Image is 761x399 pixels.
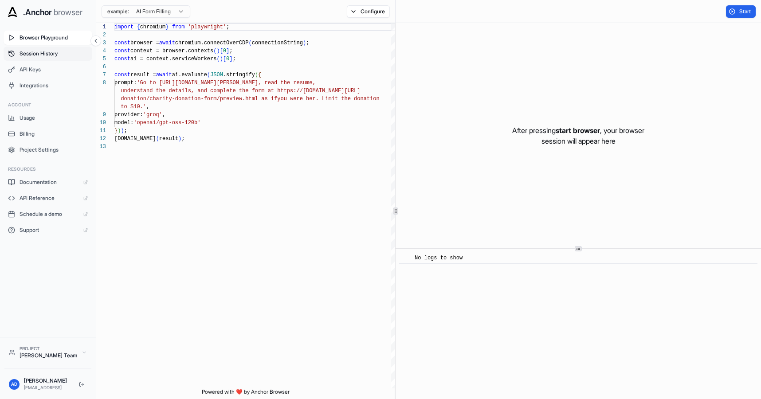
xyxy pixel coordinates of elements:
[130,48,213,54] span: context = browser.contexts
[146,104,149,110] span: ,
[172,24,185,30] span: from
[226,48,229,54] span: ]
[20,114,88,121] span: Usage
[121,104,146,110] span: to $10.'
[223,48,226,54] span: 0
[4,223,92,237] a: Support
[159,40,175,46] span: await
[175,40,249,46] span: chromium.connectOverCDP
[114,120,133,126] span: model:
[415,255,463,261] span: No logs to show
[133,120,200,126] span: 'openai/gpt-oss-120b'
[220,48,223,54] span: [
[223,56,226,62] span: [
[124,128,127,134] span: ;
[96,79,106,87] div: 8
[4,342,91,363] button: Project[PERSON_NAME] Team
[306,40,309,46] span: ;
[255,72,258,78] span: (
[20,66,88,73] span: API Keys
[229,56,232,62] span: ]
[121,96,277,102] span: donation/charity-donation-form/preview.html as if
[216,56,220,62] span: (
[130,40,159,46] span: browser =
[96,47,106,55] div: 4
[20,82,88,89] span: Integrations
[114,40,130,46] span: const
[54,6,82,19] span: browser
[4,63,92,77] button: API Keys
[178,136,181,142] span: )
[121,128,124,134] span: )
[96,135,106,143] div: 12
[156,136,159,142] span: (
[143,112,162,118] span: 'groq'
[280,88,360,94] span: ttps://[DOMAIN_NAME][URL]
[76,379,87,390] button: Logout
[20,195,79,202] span: API Reference
[96,39,106,47] div: 3
[90,35,101,46] button: Collapse sidebar
[114,56,130,62] span: const
[137,80,271,86] span: 'Go to [URL][DOMAIN_NAME][PERSON_NAME], re
[226,56,229,62] span: 0
[96,31,106,39] div: 2
[726,5,756,18] button: Start
[159,136,178,142] span: result
[4,207,92,221] a: Schedule a demo
[114,72,130,78] span: const
[114,48,130,54] span: const
[20,345,77,352] div: Project
[252,40,303,46] span: connectionString
[20,50,88,57] span: Session History
[114,24,133,30] span: import
[4,127,92,141] button: Billing
[156,72,172,78] span: await
[303,40,306,46] span: )
[107,8,129,15] span: example:
[232,56,235,62] span: ;
[23,6,52,19] span: .Anchor
[229,48,232,54] span: ;
[96,127,106,135] div: 11
[4,78,92,93] button: Integrations
[347,5,390,18] button: Configure
[202,388,290,399] span: Powered with ❤️ by Anchor Browser
[96,55,106,63] div: 5
[556,126,600,135] span: start browser
[20,34,88,41] span: Browser Playground
[96,111,106,119] div: 9
[20,227,79,234] span: Support
[4,31,92,45] button: Browser Playground
[404,254,408,262] span: ​
[207,72,210,78] span: (
[140,24,166,30] span: chromium
[96,119,106,127] div: 10
[20,179,79,186] span: Documentation
[20,211,79,218] span: Schedule a demo
[172,72,207,78] span: ai.evaluate
[121,88,280,94] span: understand the details, and complete the form at h
[11,381,17,387] span: AD
[258,72,261,78] span: {
[165,24,169,30] span: }
[223,72,255,78] span: .stringify
[96,71,106,79] div: 7
[114,136,156,142] span: [DOMAIN_NAME]
[512,125,644,146] p: After pressing , your browser session will appear here
[248,40,251,46] span: (
[4,175,92,189] a: Documentation
[739,8,752,15] span: Start
[210,72,223,78] span: JSON
[4,191,92,205] a: API Reference
[96,23,106,31] div: 1
[24,384,72,391] div: [EMAIL_ADDRESS]
[20,146,88,153] span: Project Settings
[5,5,20,20] img: Anchor Icon
[220,56,223,62] span: )
[118,128,121,134] span: )
[114,128,118,134] span: }
[277,96,379,102] span: you were her. Limit the donation
[4,47,92,61] button: Session History
[8,166,88,172] h3: Resources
